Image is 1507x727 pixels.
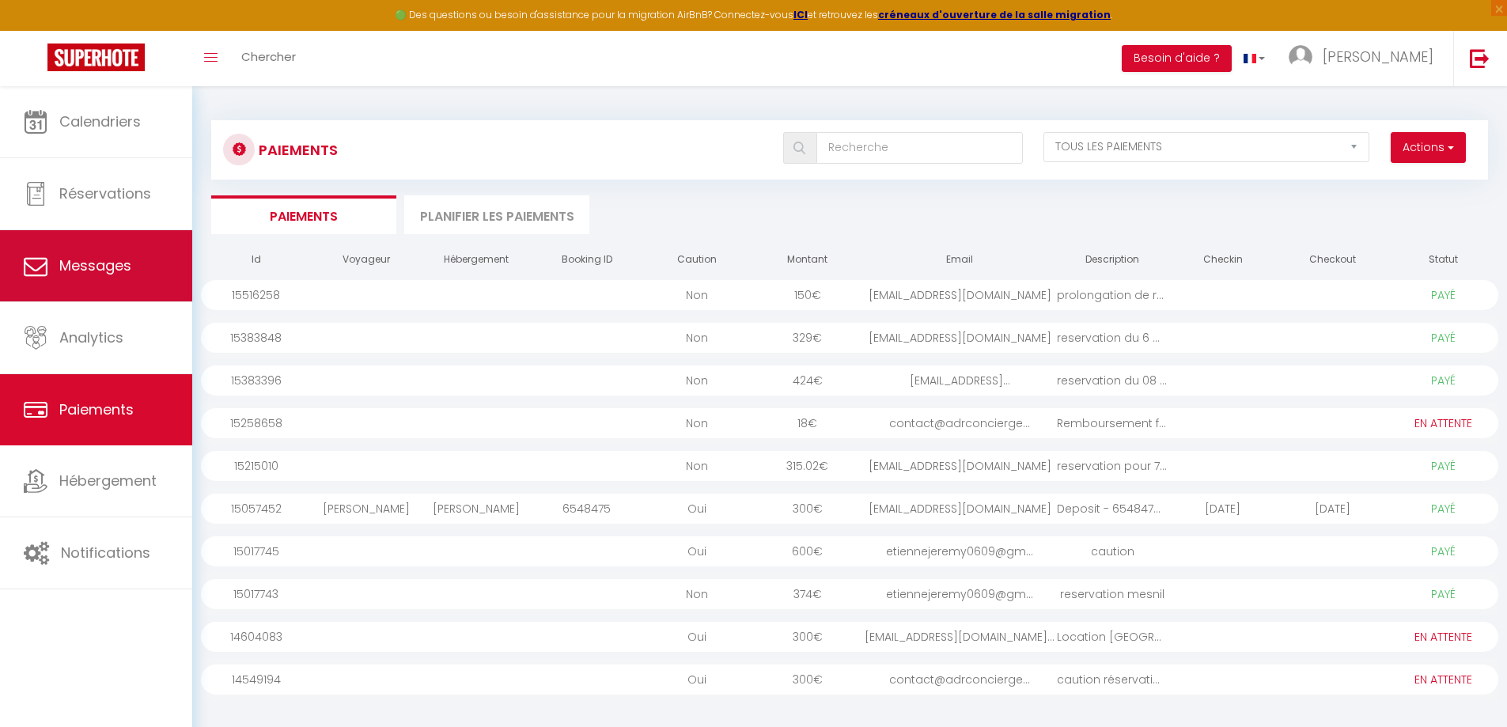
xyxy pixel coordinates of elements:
[642,323,752,353] div: Non
[813,543,823,559] span: €
[1289,45,1312,69] img: ...
[642,622,752,652] div: Oui
[201,323,311,353] div: 15383848
[201,451,311,481] div: 15215010
[862,665,1057,695] div: contact@adrconcierge...
[752,536,862,566] div: 600
[1057,280,1167,310] div: prolongation de rése...
[819,458,828,474] span: €
[642,665,752,695] div: Oui
[1391,132,1466,164] button: Actions
[752,622,862,652] div: 300
[1278,246,1388,274] th: Checkout
[812,586,822,602] span: €
[259,132,338,168] h3: Paiements
[642,451,752,481] div: Non
[201,622,311,652] div: 14604083
[808,415,817,431] span: €
[1057,622,1167,652] div: Location [GEOGRAPHIC_DATA] du...
[642,579,752,609] div: Non
[862,246,1057,274] th: Email
[404,195,589,234] li: Planifier les paiements
[1057,536,1167,566] div: caution
[13,6,60,54] button: Ouvrir le widget de chat LiveChat
[862,280,1057,310] div: [EMAIL_ADDRESS][DOMAIN_NAME]
[59,256,131,275] span: Messages
[61,543,150,562] span: Notifications
[1057,665,1167,695] div: caution réservation ...
[201,494,311,524] div: 15057452
[59,328,123,347] span: Analytics
[752,451,862,481] div: 315.02
[813,373,823,388] span: €
[862,579,1057,609] div: etiennejeremy0609@gm...
[201,365,311,396] div: 15383396
[878,8,1111,21] a: créneaux d'ouverture de la salle migration
[1323,47,1433,66] span: [PERSON_NAME]
[422,494,532,524] div: [PERSON_NAME]
[752,323,862,353] div: 329
[793,8,808,21] a: ICI
[752,408,862,438] div: 18
[752,494,862,524] div: 300
[1168,246,1278,274] th: Checkin
[642,494,752,524] div: Oui
[201,536,311,566] div: 15017745
[422,246,532,274] th: Hébergement
[862,536,1057,566] div: etiennejeremy0609@gm...
[532,494,642,524] div: 6548475
[1278,494,1388,524] div: [DATE]
[201,408,311,438] div: 15258658
[752,365,862,396] div: 424
[642,246,752,274] th: Caution
[1057,365,1167,396] div: reservation du 08 a...
[812,287,821,303] span: €
[1057,451,1167,481] div: reservation pour 7 n...
[816,132,1023,164] input: Recherche
[1057,323,1167,353] div: reservation du 6 au ...
[1122,45,1232,72] button: Besoin d'aide ?
[47,44,145,71] img: Super Booking
[1388,246,1498,274] th: Statut
[59,184,151,203] span: Réservations
[201,579,311,609] div: 15017743
[752,665,862,695] div: 300
[1168,494,1278,524] div: [DATE]
[642,280,752,310] div: Non
[862,408,1057,438] div: contact@adrconcierge...
[1057,579,1167,609] div: reservation mesnil
[642,365,752,396] div: Non
[812,330,822,346] span: €
[59,399,134,419] span: Paiements
[311,494,421,524] div: [PERSON_NAME]
[229,31,308,86] a: Chercher
[1057,408,1167,438] div: Remboursement frais ...
[813,629,823,645] span: €
[201,246,311,274] th: Id
[1470,48,1490,68] img: logout
[1057,246,1167,274] th: Description
[862,622,1057,652] div: [EMAIL_ADDRESS][DOMAIN_NAME]...
[59,471,157,490] span: Hébergement
[311,246,421,274] th: Voyageur
[752,579,862,609] div: 374
[752,280,862,310] div: 150
[1057,494,1167,524] div: Deposit - 6548475 - ...
[862,365,1057,396] div: [EMAIL_ADDRESS]...
[201,280,311,310] div: 15516258
[241,48,296,65] span: Chercher
[59,112,141,131] span: Calendriers
[813,672,823,687] span: €
[642,536,752,566] div: Oui
[532,246,642,274] th: Booking ID
[813,501,823,517] span: €
[211,195,396,234] li: Paiements
[642,408,752,438] div: Non
[862,494,1057,524] div: [EMAIL_ADDRESS][DOMAIN_NAME]
[1277,31,1453,86] a: ... [PERSON_NAME]
[862,323,1057,353] div: [EMAIL_ADDRESS][DOMAIN_NAME]
[201,665,311,695] div: 14549194
[862,451,1057,481] div: [EMAIL_ADDRESS][DOMAIN_NAME]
